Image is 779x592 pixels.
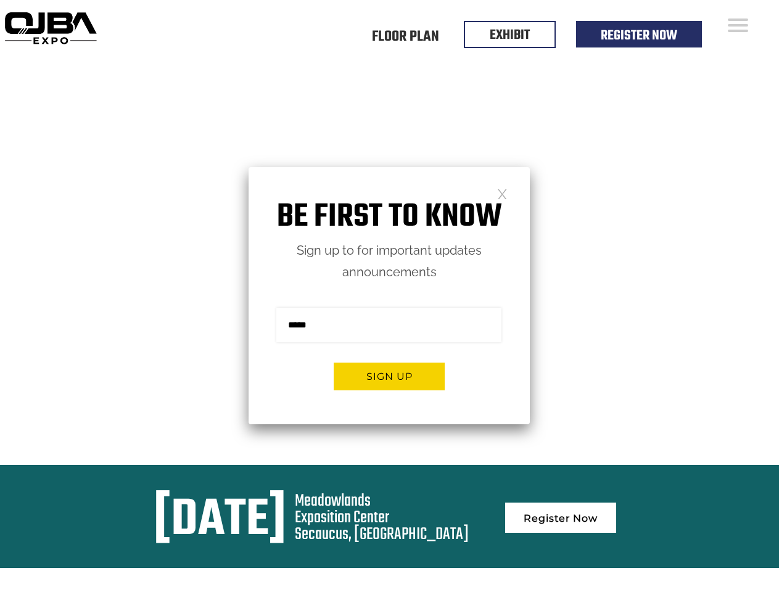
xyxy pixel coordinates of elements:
[295,493,469,543] div: Meadowlands Exposition Center Secaucus, [GEOGRAPHIC_DATA]
[490,25,530,46] a: EXHIBIT
[334,363,445,390] button: Sign up
[249,240,530,283] p: Sign up to for important updates announcements
[601,25,677,46] a: Register Now
[497,188,508,199] a: Close
[154,493,286,549] div: [DATE]
[249,198,530,237] h1: Be first to know
[505,503,616,533] a: Register Now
